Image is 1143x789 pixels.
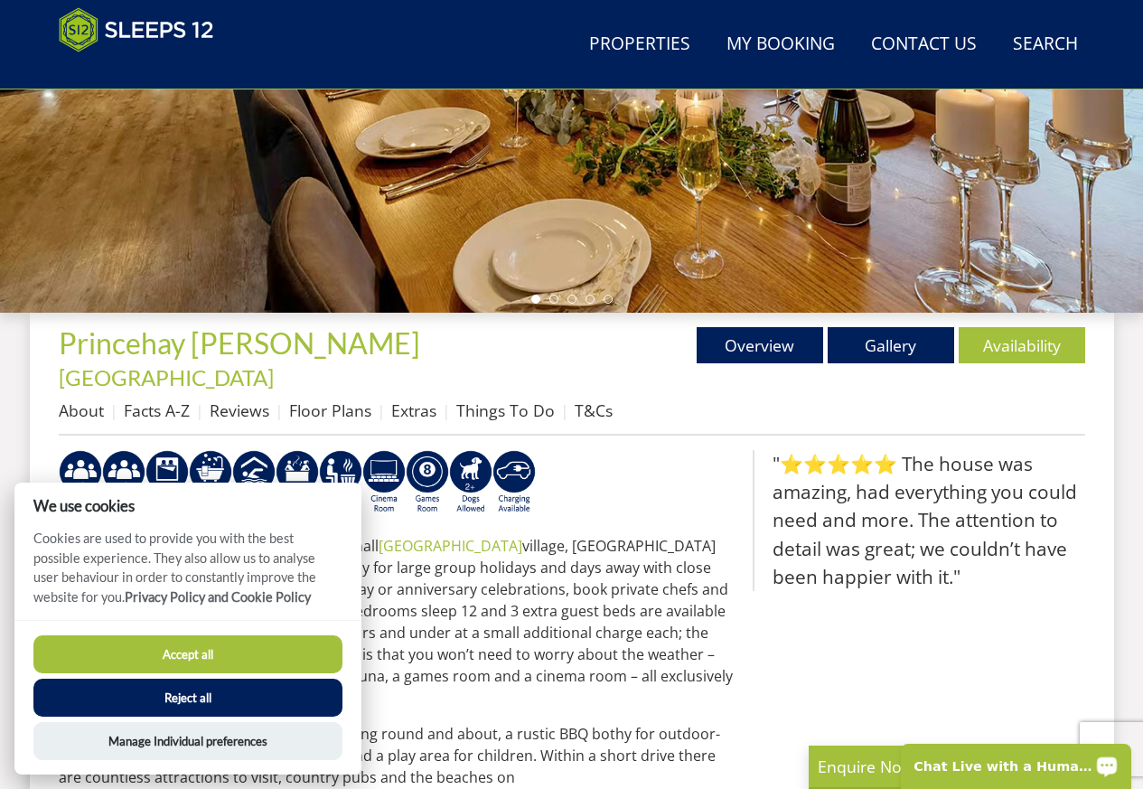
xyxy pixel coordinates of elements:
[449,450,492,515] img: AD_4nXfVJ1m9w4EMMbFjuD7zUgI0tuAFSIqlFBxnoOORi2MjIyaBJhe_C7my_EDccl4s4fHEkrSKwLb6ZhQ-Uxcdi3V3QSydP...
[59,325,420,361] span: Princehay [PERSON_NAME]
[33,635,342,673] button: Accept all
[33,679,342,717] button: Reject all
[959,327,1085,363] a: Availability
[289,399,371,421] a: Floor Plans
[753,450,1085,591] blockquote: "⭐⭐⭐⭐⭐ The house was amazing, had everything you could need and more. The attention to detail was...
[379,536,522,556] a: [GEOGRAPHIC_DATA]
[33,722,342,760] button: Manage Individual preferences
[50,63,239,79] iframe: Customer reviews powered by Trustpilot
[276,450,319,515] img: AD_4nXcpX5uDwed6-YChlrI2BYOgXwgg3aqYHOhRm0XfZB-YtQW2NrmeCr45vGAfVKUq4uWnc59ZmEsEzoF5o39EWARlT1ewO...
[210,399,269,421] a: Reviews
[14,497,361,514] h2: We use cookies
[102,450,145,515] img: AD_4nXeefTd4ila46gG-oFUpqhHglGIN8mMR_44gYm8hXAMVk8wVTSRuFmiUQ44YVEyrlQfefnj_4m_jfTx9joMN_zlayMYRq...
[889,732,1143,789] iframe: LiveChat chat widget
[14,529,361,620] p: Cookies are used to provide you with the best possible experience. They also allow us to analyse ...
[59,325,426,361] a: Princehay [PERSON_NAME]
[145,450,189,515] img: AD_4nXeUPn_PHMaXHV7J9pY6zwX40fHNwi4grZZqOeCs8jntn3cqXJIl9N0ouvZfLpt8349PQS5yLNlr06ycjLFpfJV5rUFve...
[125,589,311,605] a: Privacy Policy and Cookie Policy
[575,399,613,421] a: T&Cs
[697,327,823,363] a: Overview
[828,327,954,363] a: Gallery
[864,24,984,65] a: Contact Us
[362,450,406,515] img: AD_4nXd2nb48xR8nvNoM3_LDZbVoAMNMgnKOBj_-nFICa7dvV-HbinRJhgdpEvWfsaax6rIGtCJThxCG8XbQQypTL5jAHI8VF...
[59,364,274,390] a: [GEOGRAPHIC_DATA]
[818,755,1089,778] p: Enquire Now
[582,24,698,65] a: Properties
[406,450,449,515] img: AD_4nXdrZMsjcYNLGsKuA84hRzvIbesVCpXJ0qqnwZoX5ch9Zjv73tWe4fnFRs2gJ9dSiUubhZXckSJX_mqrZBmYExREIfryF...
[59,450,102,515] img: AD_4nXeyNBIiEViFqGkFxeZn-WxmRvSobfXIejYCAwY7p4slR9Pvv7uWB8BWWl9Rip2DDgSCjKzq0W1yXMRj2G_chnVa9wg_L...
[59,7,214,52] img: Sleeps 12
[1006,24,1085,65] a: Search
[391,399,436,421] a: Extras
[492,450,536,515] img: AD_4nXcnT2OPG21WxYUhsl9q61n1KejP7Pk9ESVM9x9VetD-X_UXXoxAKaMRZGYNcSGiAsmGyKm0QlThER1osyFXNLmuYOVBV...
[59,535,738,709] p: Right at the end of a no-through lane in a small village, [GEOGRAPHIC_DATA][PERSON_NAME] is a ver...
[232,450,276,515] img: AD_4nXei2dp4L7_L8OvME76Xy1PUX32_NMHbHVSts-g-ZAVb8bILrMcUKZI2vRNdEqfWP017x6NFeUMZMqnp0JYknAB97-jDN...
[189,450,232,515] img: AD_4nXcXNpYDZXOBbgKRPEBCaCiOIsoVeJcYnRY4YZ47RmIfjOLfmwdYBtQTxcKJd6HVFC_WLGi2mB_1lWquKfYs6Lp6-6TPV...
[456,399,555,421] a: Things To Do
[319,450,362,515] img: AD_4nXdjbGEeivCGLLmyT_JEP7bTfXsjgyLfnLszUAQeQ4RcokDYHVBt5R8-zTDbAVICNoGv1Dwc3nsbUb1qR6CAkrbZUeZBN...
[719,24,842,65] a: My Booking
[124,399,190,421] a: Facts A-Z
[59,399,104,421] a: About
